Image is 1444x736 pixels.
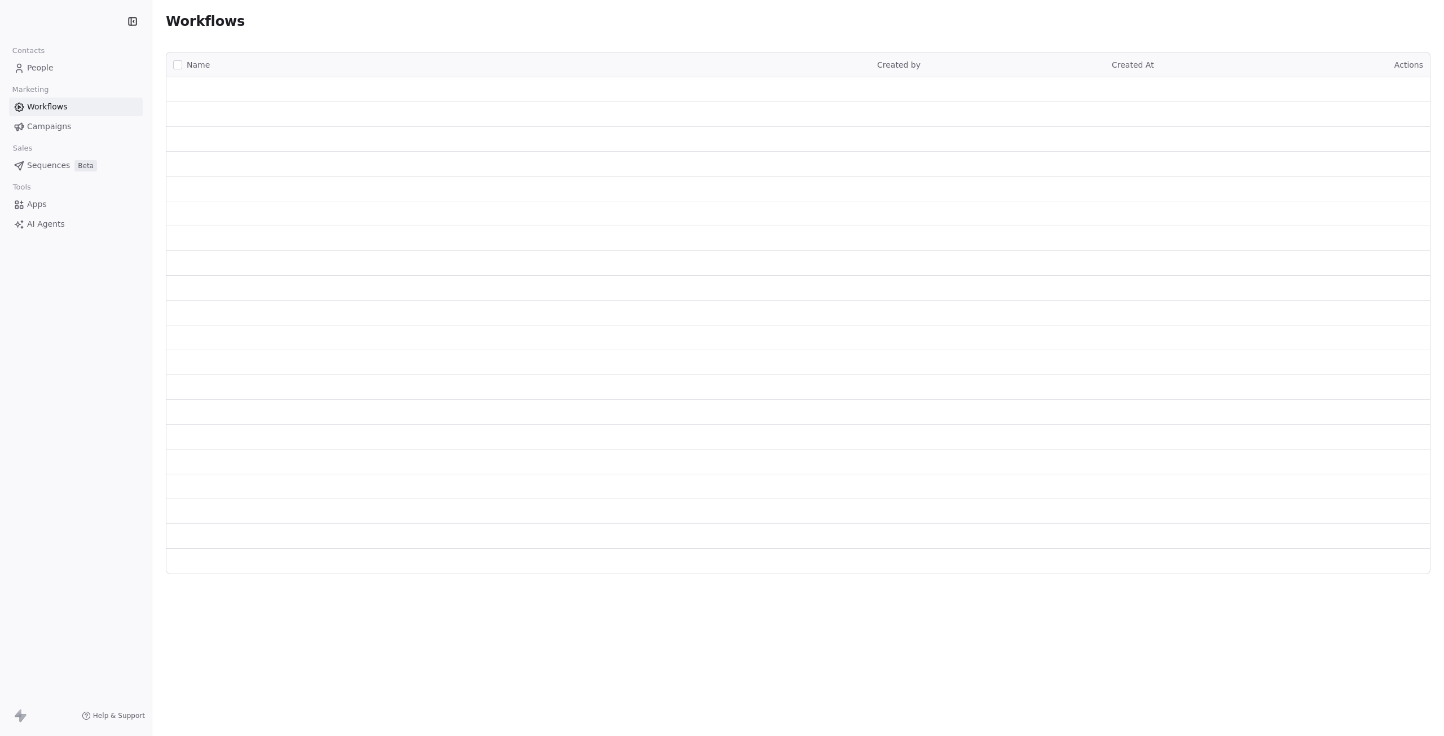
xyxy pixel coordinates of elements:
span: Beta [74,160,97,171]
a: Workflows [9,98,143,116]
span: Apps [27,199,47,210]
span: People [27,62,54,74]
a: Campaigns [9,117,143,136]
a: People [9,59,143,77]
a: SequencesBeta [9,156,143,175]
span: Contacts [7,42,50,59]
span: Created by [877,60,921,69]
span: Tools [8,179,36,196]
span: Help & Support [93,711,145,720]
span: Workflows [27,101,68,113]
span: Campaigns [27,121,71,133]
span: Created At [1112,60,1154,69]
span: Sequences [27,160,70,171]
span: Actions [1394,60,1423,69]
span: Marketing [7,81,54,98]
span: Workflows [166,14,245,29]
span: Name [187,59,210,71]
span: AI Agents [27,218,65,230]
span: Sales [8,140,37,157]
a: AI Agents [9,215,143,233]
a: Apps [9,195,143,214]
a: Help & Support [82,711,145,720]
